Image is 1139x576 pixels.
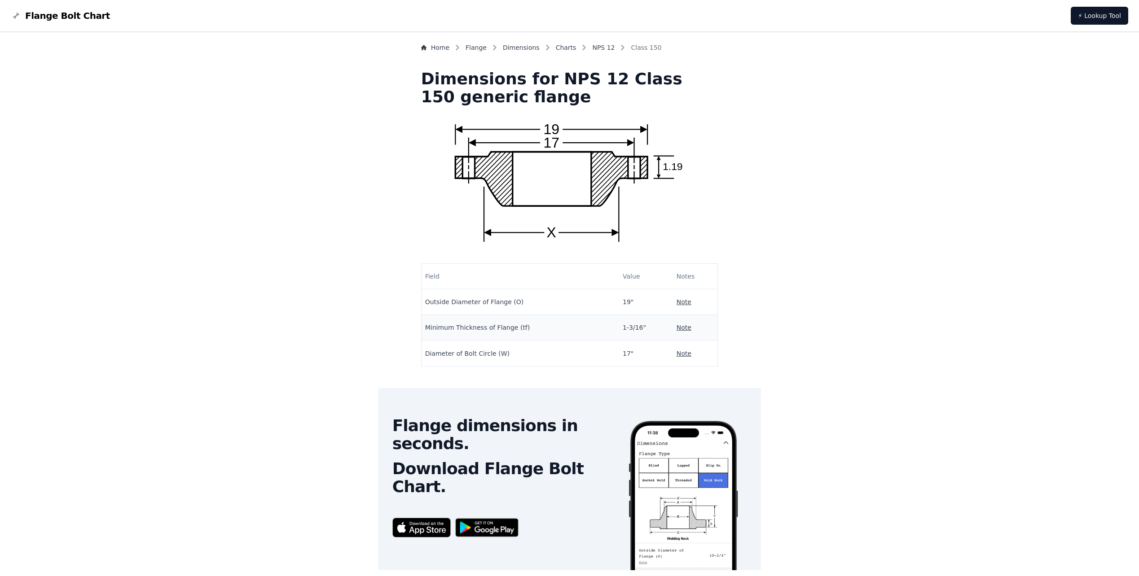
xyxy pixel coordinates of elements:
button: Note [677,349,691,358]
text: X [547,224,556,240]
nav: Breadcrumb [421,43,718,56]
td: 17" [619,340,673,366]
td: 19" [619,289,673,315]
img: Flange Bolt Chart Logo [11,10,22,21]
span: Flange Bolt Chart [25,9,110,22]
td: Outside Diameter of Flange (O) [422,289,619,315]
a: Dimensions [503,43,540,52]
h2: Flange dimensions in seconds. [392,417,613,453]
img: Get it on Google Play [451,514,523,542]
text: 17 [544,135,559,151]
text: 19 [544,121,559,137]
th: Value [619,264,673,289]
a: Charts [556,43,576,52]
a: ⚡ Lookup Tool [1071,7,1128,25]
a: NPS 12 [592,43,615,52]
td: 1-3/16" [619,315,673,340]
a: Flange Bolt Chart LogoFlange Bolt Chart [11,9,110,22]
td: Minimum Thickness of Flange (tf) [422,315,619,340]
a: Home [421,43,449,52]
button: Note [677,297,691,306]
h2: Download Flange Bolt Chart. [392,460,613,496]
th: Notes [673,264,718,289]
text: 1.19 [663,161,683,172]
h1: Dimensions for NPS 12 Class 150 generic flange [421,70,718,106]
td: Diameter of Bolt Circle (W) [422,340,619,366]
th: Field [422,264,619,289]
button: Note [677,323,691,332]
a: Flange [466,43,487,52]
img: App Store badge for the Flange Bolt Chart app [392,518,451,537]
span: Class 150 [631,43,661,52]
